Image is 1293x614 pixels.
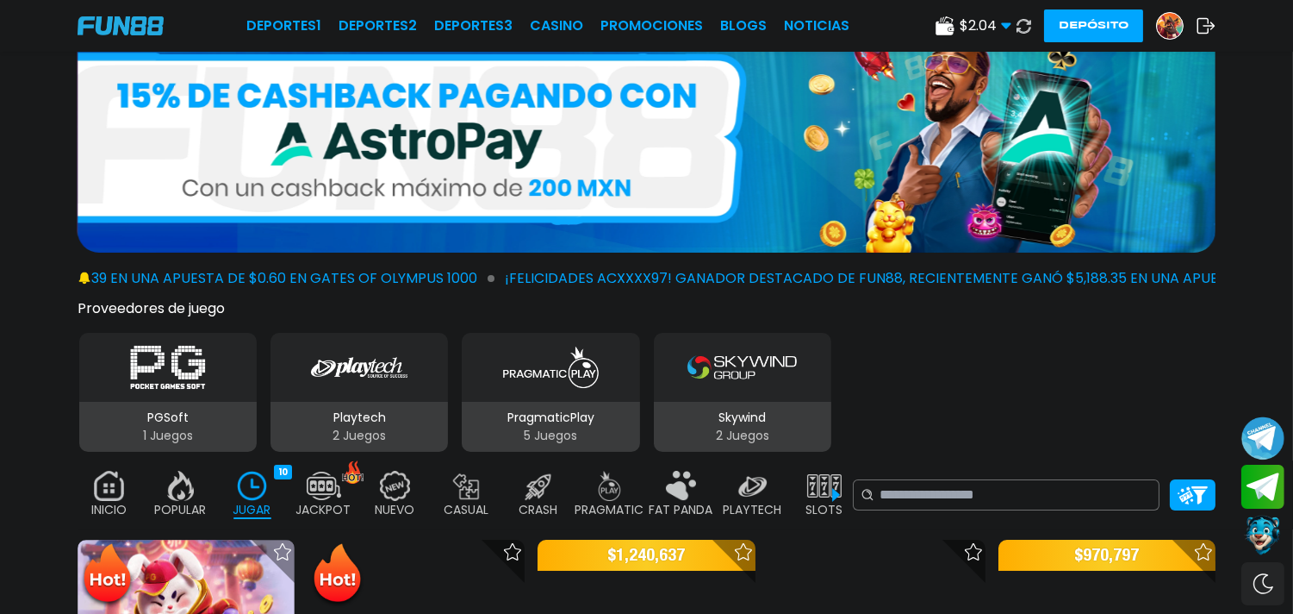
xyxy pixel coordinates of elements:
[264,331,455,454] button: Playtech
[78,299,225,317] button: Proveedores de juego
[998,540,1215,571] p: $ 970,797
[538,540,755,571] p: $ 1,240,637
[79,427,257,445] p: 1 Juegos
[687,343,796,392] img: Skywind
[593,471,627,501] img: pragmatic_off.webp
[1241,513,1284,558] button: Contact customer service
[462,427,639,445] p: 5 Juegos
[1044,9,1143,42] button: Depósito
[784,16,849,36] a: NOTICIAS
[720,16,767,36] a: BLOGS
[270,409,448,427] p: Playtech
[1241,562,1284,605] div: Switch theme
[807,471,842,501] img: slots_off.webp
[91,501,127,519] p: INICIO
[1178,486,1208,504] img: Platform Filter
[664,471,699,501] img: fat_panda_off.webp
[307,471,341,501] img: jackpot_off.webp
[92,471,127,501] img: home_off.webp
[78,16,164,35] img: Company Logo
[724,501,782,519] p: PLAYTECH
[376,501,415,519] p: NUEVO
[650,501,713,519] p: FAT PANDA
[444,501,489,519] p: CASUAL
[654,427,831,445] p: 2 Juegos
[600,16,703,36] a: Promociones
[450,471,484,501] img: casual_off.webp
[72,331,264,454] button: PGSoft
[496,343,605,392] img: PragmaticPlay
[164,471,198,501] img: popular_off.webp
[455,331,646,454] button: PragmaticPlay
[296,501,351,519] p: JACKPOT
[1157,13,1183,39] img: Avatar
[1241,465,1284,510] button: Join telegram
[647,331,838,454] button: Skywind
[270,427,448,445] p: 2 Juegos
[736,471,770,501] img: playtech_off.webp
[1241,416,1284,460] button: Join telegram channel
[309,542,365,609] img: Hot
[960,16,1011,36] span: $ 2.04
[274,465,292,479] div: 10
[78,25,1215,253] img: 15% de cash back pagando con AstroPay
[342,460,364,484] img: hot
[155,501,207,519] p: POPULAR
[79,542,135,609] img: Hot
[114,343,222,392] img: PGSoft
[654,409,831,427] p: Skywind
[805,501,842,519] p: SLOTS
[530,16,583,36] a: CASINO
[311,343,407,392] img: Playtech
[1156,12,1197,40] a: Avatar
[233,501,271,519] p: JUGAR
[378,471,413,501] img: new_off.webp
[462,409,639,427] p: PragmaticPlay
[339,16,417,36] a: Deportes2
[575,501,644,519] p: PRAGMATIC
[79,409,257,427] p: PGSoft
[434,16,513,36] a: Deportes3
[246,16,321,36] a: Deportes1
[521,471,556,501] img: crash_off.webp
[235,471,270,501] img: recent_active.webp
[519,501,557,519] p: CRASH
